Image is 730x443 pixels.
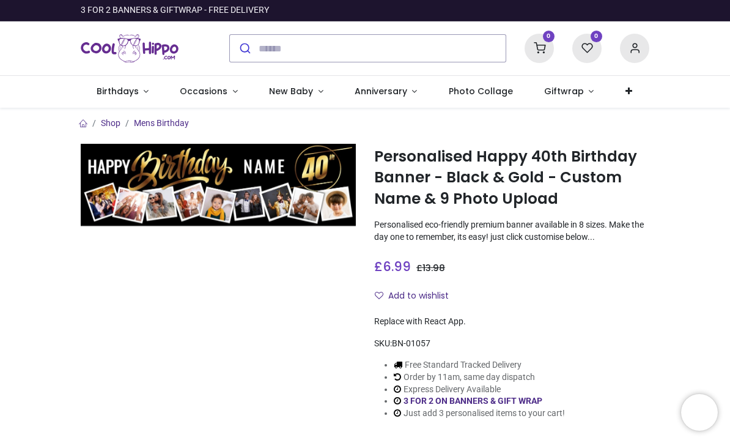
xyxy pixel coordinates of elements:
a: New Baby [254,76,339,108]
p: Personalised eco-friendly premium banner available in 8 sizes. Make the day one to remember, its ... [374,219,649,243]
li: Just add 3 personalised items to your cart! [394,408,565,420]
span: BN-01057 [392,338,430,348]
a: Birthdays [81,76,164,108]
span: New Baby [269,85,313,97]
li: Free Standard Tracked Delivery [394,359,565,371]
a: Logo of Cool Hippo [81,31,179,65]
span: Photo Collage [449,85,513,97]
span: £ [374,258,411,275]
span: Anniversary [355,85,407,97]
div: SKU: [374,338,649,350]
div: 3 FOR 2 BANNERS & GIFTWRAP - FREE DELIVERY [81,4,269,17]
img: Personalised Happy 40th Birthday Banner - Black & Gold - Custom Name & 9 Photo Upload [81,144,356,226]
li: Order by 11am, same day dispatch [394,371,565,384]
a: Anniversary [339,76,433,108]
span: 6.99 [383,258,411,275]
button: Add to wishlistAdd to wishlist [374,286,459,307]
a: 0 [525,43,554,53]
sup: 0 [543,31,555,42]
a: Shop [101,118,120,128]
a: Occasions [164,76,254,108]
div: Replace with React App. [374,316,649,328]
h1: Personalised Happy 40th Birthday Banner - Black & Gold - Custom Name & 9 Photo Upload [374,146,649,209]
a: Mens Birthday [134,118,189,128]
span: Giftwrap [544,85,584,97]
i: Add to wishlist [375,291,383,300]
img: Cool Hippo [81,31,179,65]
span: Birthdays [97,85,139,97]
iframe: Customer reviews powered by Trustpilot [393,4,649,17]
li: Express Delivery Available [394,384,565,396]
a: Giftwrap [528,76,610,108]
span: 13.98 [422,262,445,274]
a: 0 [572,43,602,53]
button: Submit [230,35,259,62]
span: Occasions [180,85,227,97]
span: £ [416,262,445,274]
iframe: Brevo live chat [681,394,718,431]
a: 3 FOR 2 ON BANNERS & GIFT WRAP [404,396,542,406]
sup: 0 [591,31,602,42]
